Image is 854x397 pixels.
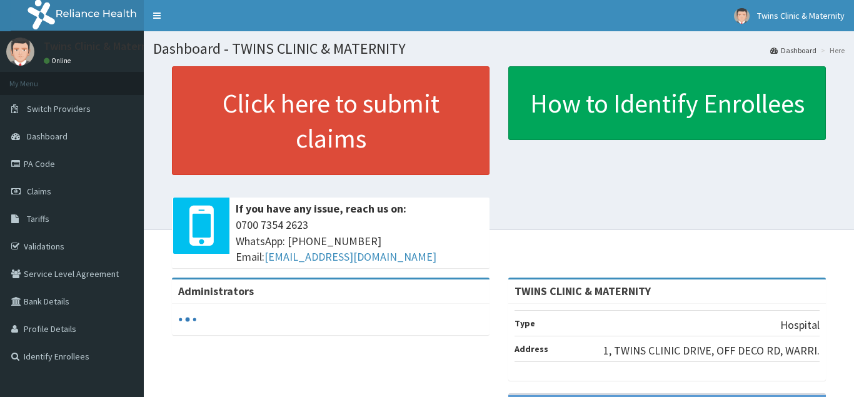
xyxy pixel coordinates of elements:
span: Dashboard [27,131,68,142]
span: Tariffs [27,213,49,224]
img: User Image [6,38,34,66]
a: Online [44,56,74,65]
svg: audio-loading [178,310,197,329]
b: Type [515,318,535,329]
span: Claims [27,186,51,197]
b: If you have any issue, reach us on: [236,201,406,216]
strong: TWINS CLINIC & MATERNITY [515,284,651,298]
a: How to Identify Enrollees [508,66,826,140]
h1: Dashboard - TWINS CLINIC & MATERNITY [153,41,845,57]
span: 0700 7354 2623 WhatsApp: [PHONE_NUMBER] Email: [236,217,483,265]
a: Dashboard [770,45,816,56]
span: Twins Clinic & Maternity [757,10,845,21]
b: Address [515,343,548,354]
img: User Image [734,8,750,24]
p: 1, TWINS CLINIC DRIVE, OFF DECO RD, WARRI. [603,343,820,359]
li: Here [818,45,845,56]
a: Click here to submit claims [172,66,490,175]
a: [EMAIL_ADDRESS][DOMAIN_NAME] [264,249,436,264]
p: Twins Clinic & Maternity [44,41,161,52]
b: Administrators [178,284,254,298]
p: Hospital [780,317,820,333]
span: Switch Providers [27,103,91,114]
